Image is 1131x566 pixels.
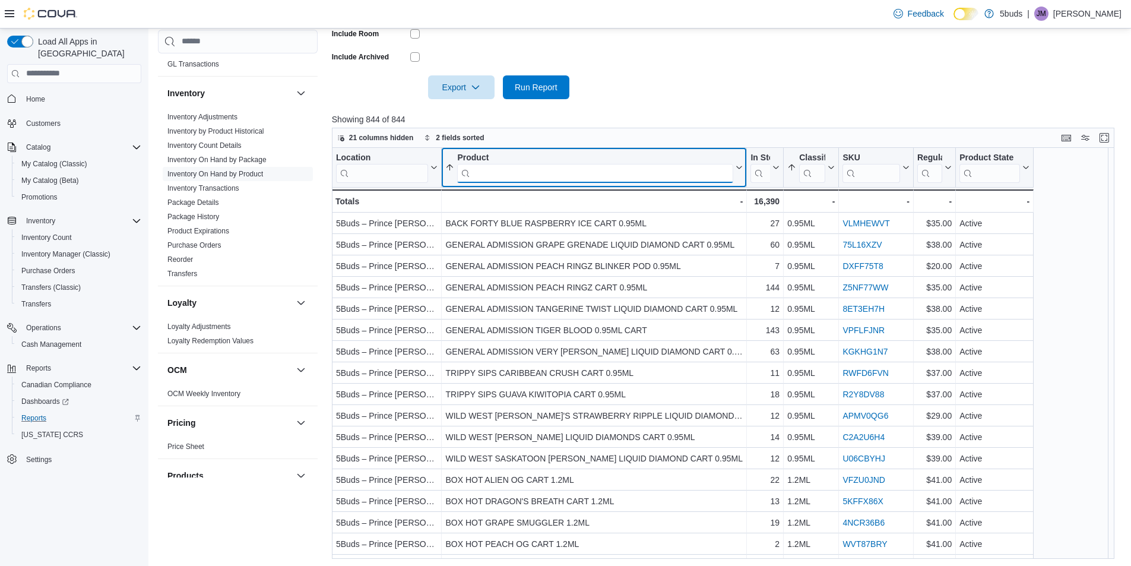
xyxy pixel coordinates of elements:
a: 5KFFX86X [842,497,883,506]
div: WILD WEST [PERSON_NAME] LIQUID DIAMONDS CART 0.95ML [445,430,743,444]
span: Customers [26,119,61,128]
div: SKU URL [842,152,900,182]
span: Inventory On Hand by Product [167,169,263,179]
div: 1.2ML [787,516,835,530]
div: WILD WEST SASKATOON [PERSON_NAME] LIQUID DIAMOND CART 0.95ML [445,451,743,466]
div: 12 [750,451,780,466]
div: 14 [750,430,780,444]
span: OCM Weekly Inventory [167,389,240,399]
span: Export [435,75,487,99]
span: Inventory Count [17,230,141,245]
div: 0.95ML [787,259,835,273]
div: BOX HOT DRAGON'S BREATH CART 1.2ML [445,494,743,508]
a: Settings [21,453,56,467]
div: BOX HOT GRAPE SMUGGLER 1.2ML [445,516,743,530]
a: Transfers (Classic) [17,280,85,295]
div: 7 [750,259,780,273]
a: Dashboards [12,393,146,410]
div: $39.00 [917,430,952,444]
button: 21 columns hidden [332,131,419,145]
div: Product State [959,152,1020,182]
div: Product State [959,152,1020,163]
span: Catalog [26,143,50,152]
span: Transfers [17,297,141,311]
span: Feedback [908,8,944,20]
span: My Catalog (Beta) [17,173,141,188]
div: 5Buds – Prince [PERSON_NAME] [336,366,438,380]
button: Loyalty [294,296,308,310]
button: Inventory Manager (Classic) [12,246,146,263]
span: Price Sheet [167,442,204,451]
span: Washington CCRS [17,428,141,442]
button: Purchase Orders [12,263,146,279]
button: 2 fields sorted [419,131,489,145]
div: 5Buds – Prince [PERSON_NAME] [336,387,438,401]
div: 144 [750,280,780,295]
a: Promotions [17,190,62,204]
div: Active [959,366,1029,380]
div: 63 [750,344,780,359]
nav: Complex example [7,86,141,499]
button: Run Report [503,75,569,99]
div: $39.00 [917,451,952,466]
span: Inventory by Product Historical [167,127,264,136]
span: 2 fields sorted [436,133,484,143]
a: VLMHEWVT [842,219,889,228]
span: Loyalty Redemption Values [167,336,254,346]
div: Finance [158,43,318,76]
span: Operations [26,323,61,333]
span: Purchase Orders [21,266,75,276]
div: BOX HOT ALIEN OG CART 1.2ML [445,473,743,487]
button: Pricing [167,417,292,429]
a: U06CBYHJ [842,454,885,463]
button: Inventory [167,87,292,99]
div: 5Buds – Prince [PERSON_NAME] [336,216,438,230]
div: OCM [158,387,318,406]
span: My Catalog (Beta) [21,176,79,185]
div: 5Buds – Prince [PERSON_NAME] [336,516,438,530]
div: Active [959,494,1029,508]
span: Purchase Orders [167,241,221,250]
div: GENERAL ADMISSION TANGERINE TWIST LIQUID DIAMOND CART 0.95ML [445,302,743,316]
div: WILD WEST [PERSON_NAME]'S STRAWBERRY RIPPLE LIQUID DIAMONDS CART 0.95ML [445,409,743,423]
span: Inventory [21,214,141,228]
span: Canadian Compliance [21,380,91,390]
div: In Stock Qty [750,152,770,163]
div: 5Buds – Prince [PERSON_NAME] [336,323,438,337]
div: GENERAL ADMISSION PEACH RINGZ CART 0.95ML [445,280,743,295]
div: $38.00 [917,238,952,252]
div: $38.00 [917,302,952,316]
a: R2Y8DV88 [842,390,884,399]
span: Transfers [167,269,197,279]
span: Reports [21,361,141,375]
span: Reports [17,411,141,425]
button: Home [2,90,146,107]
span: JM [1037,7,1046,21]
div: Pricing [158,439,318,459]
a: Reports [17,411,51,425]
div: Active [959,259,1029,273]
a: WVT87BRY [842,539,887,549]
a: KGKHG1N7 [842,347,888,356]
span: Inventory Manager (Classic) [17,247,141,261]
a: Canadian Compliance [17,378,96,392]
div: $35.00 [917,323,952,337]
div: - [445,194,743,208]
a: Customers [21,116,65,131]
div: Active [959,344,1029,359]
span: Dashboards [17,394,141,409]
button: Transfers [12,296,146,312]
div: GENERAL ADMISSION PEACH RINGZ BLINKER POD 0.95ML [445,259,743,273]
div: $41.00 [917,516,952,530]
div: 143 [750,323,780,337]
div: 0.95ML [787,280,835,295]
div: SKU [842,152,900,163]
div: $29.00 [917,409,952,423]
a: Inventory Count [17,230,77,245]
a: Purchase Orders [167,241,221,249]
h3: OCM [167,364,187,376]
button: Display options [1078,131,1092,145]
div: $20.00 [917,259,952,273]
div: 0.95ML [787,238,835,252]
div: Active [959,537,1029,551]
